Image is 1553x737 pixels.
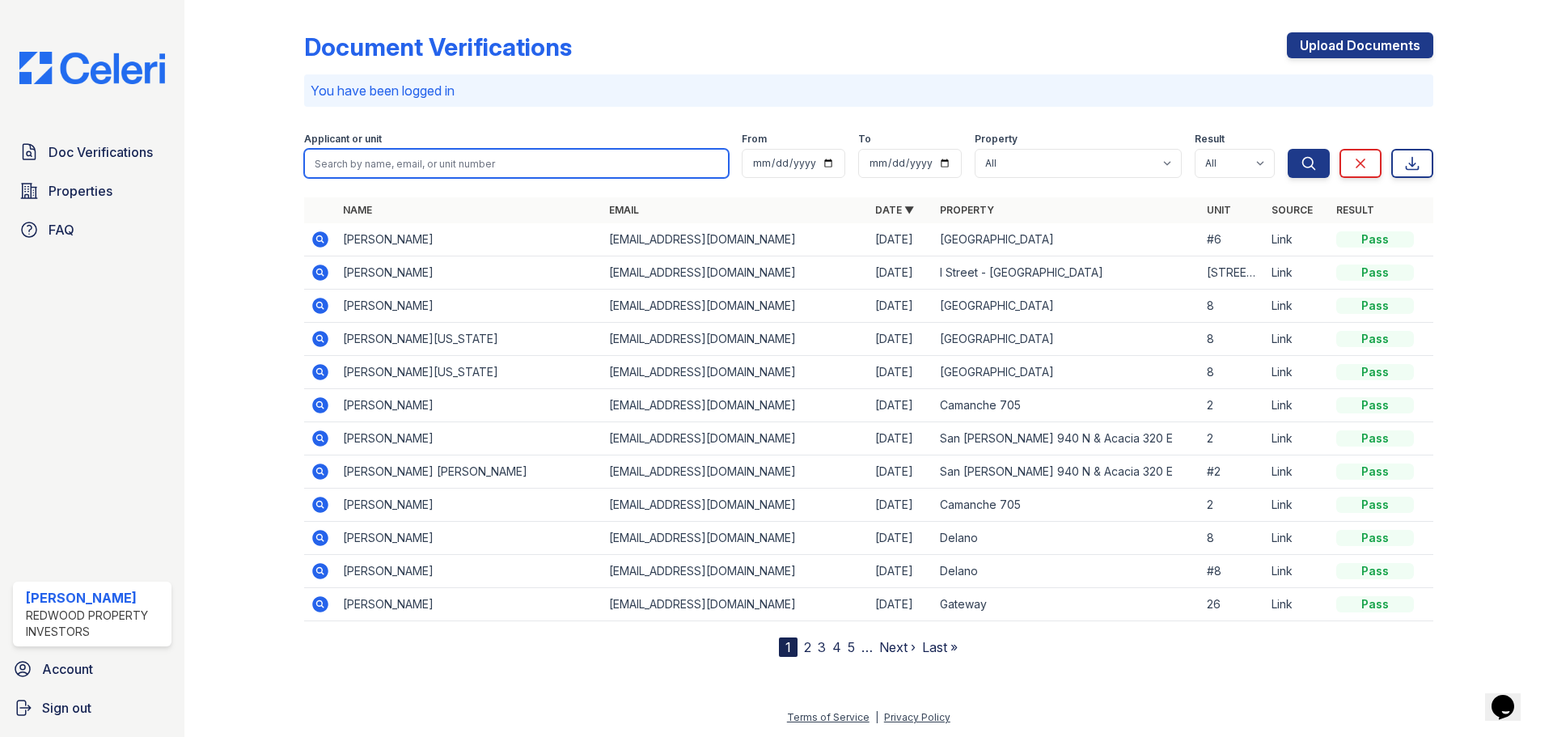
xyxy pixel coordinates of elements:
[1336,265,1414,281] div: Pass
[1336,298,1414,314] div: Pass
[1200,455,1265,489] td: #2
[1200,522,1265,555] td: 8
[49,142,153,162] span: Doc Verifications
[1336,497,1414,513] div: Pass
[49,220,74,239] span: FAQ
[603,455,869,489] td: [EMAIL_ADDRESS][DOMAIN_NAME]
[336,422,603,455] td: [PERSON_NAME]
[1200,389,1265,422] td: 2
[336,323,603,356] td: [PERSON_NAME][US_STATE]
[1200,223,1265,256] td: #6
[336,588,603,621] td: [PERSON_NAME]
[869,422,933,455] td: [DATE]
[609,204,639,216] a: Email
[933,455,1200,489] td: San [PERSON_NAME] 940 N & Acacia 320 E
[1336,464,1414,480] div: Pass
[1336,397,1414,413] div: Pass
[1265,323,1330,356] td: Link
[1265,290,1330,323] td: Link
[13,175,171,207] a: Properties
[1336,430,1414,447] div: Pass
[603,223,869,256] td: [EMAIL_ADDRESS][DOMAIN_NAME]
[869,356,933,389] td: [DATE]
[1200,489,1265,522] td: 2
[1200,356,1265,389] td: 8
[1265,256,1330,290] td: Link
[1265,422,1330,455] td: Link
[1200,588,1265,621] td: 26
[603,588,869,621] td: [EMAIL_ADDRESS][DOMAIN_NAME]
[933,522,1200,555] td: Delano
[603,323,869,356] td: [EMAIL_ADDRESS][DOMAIN_NAME]
[869,290,933,323] td: [DATE]
[1207,204,1231,216] a: Unit
[6,653,178,685] a: Account
[875,711,878,723] div: |
[1287,32,1433,58] a: Upload Documents
[603,489,869,522] td: [EMAIL_ADDRESS][DOMAIN_NAME]
[933,389,1200,422] td: Camanche 705
[603,256,869,290] td: [EMAIL_ADDRESS][DOMAIN_NAME]
[1336,563,1414,579] div: Pass
[603,555,869,588] td: [EMAIL_ADDRESS][DOMAIN_NAME]
[869,522,933,555] td: [DATE]
[343,204,372,216] a: Name
[1336,530,1414,546] div: Pass
[603,522,869,555] td: [EMAIL_ADDRESS][DOMAIN_NAME]
[603,290,869,323] td: [EMAIL_ADDRESS][DOMAIN_NAME]
[869,588,933,621] td: [DATE]
[603,422,869,455] td: [EMAIL_ADDRESS][DOMAIN_NAME]
[336,455,603,489] td: [PERSON_NAME] [PERSON_NAME]
[869,389,933,422] td: [DATE]
[933,356,1200,389] td: [GEOGRAPHIC_DATA]
[933,588,1200,621] td: Gateway
[875,204,914,216] a: Date ▼
[742,133,767,146] label: From
[1195,133,1225,146] label: Result
[779,637,798,657] div: 1
[848,639,855,655] a: 5
[1336,364,1414,380] div: Pass
[1485,672,1537,721] iframe: chat widget
[1265,489,1330,522] td: Link
[1265,223,1330,256] td: Link
[6,52,178,84] img: CE_Logo_Blue-a8612792a0a2168367f1c8372b55b34899dd931a85d93a1a3d3e32e68fde9ad4.png
[787,711,870,723] a: Terms of Service
[336,356,603,389] td: [PERSON_NAME][US_STATE]
[1336,231,1414,248] div: Pass
[603,356,869,389] td: [EMAIL_ADDRESS][DOMAIN_NAME]
[26,608,165,640] div: Redwood Property Investors
[1336,596,1414,612] div: Pass
[869,489,933,522] td: [DATE]
[1200,422,1265,455] td: 2
[884,711,950,723] a: Privacy Policy
[858,133,871,146] label: To
[6,692,178,724] a: Sign out
[13,136,171,168] a: Doc Verifications
[603,389,869,422] td: [EMAIL_ADDRESS][DOMAIN_NAME]
[818,639,826,655] a: 3
[1265,356,1330,389] td: Link
[1272,204,1313,216] a: Source
[933,555,1200,588] td: Delano
[1265,389,1330,422] td: Link
[1265,522,1330,555] td: Link
[975,133,1018,146] label: Property
[940,204,994,216] a: Property
[336,489,603,522] td: [PERSON_NAME]
[933,422,1200,455] td: San [PERSON_NAME] 940 N & Acacia 320 E
[1265,555,1330,588] td: Link
[13,214,171,246] a: FAQ
[804,639,811,655] a: 2
[869,256,933,290] td: [DATE]
[304,133,382,146] label: Applicant or unit
[311,81,1427,100] p: You have been logged in
[1265,455,1330,489] td: Link
[933,290,1200,323] td: [GEOGRAPHIC_DATA]
[336,290,603,323] td: [PERSON_NAME]
[304,149,729,178] input: Search by name, email, or unit number
[26,588,165,608] div: [PERSON_NAME]
[304,32,572,61] div: Document Verifications
[42,698,91,718] span: Sign out
[1336,204,1374,216] a: Result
